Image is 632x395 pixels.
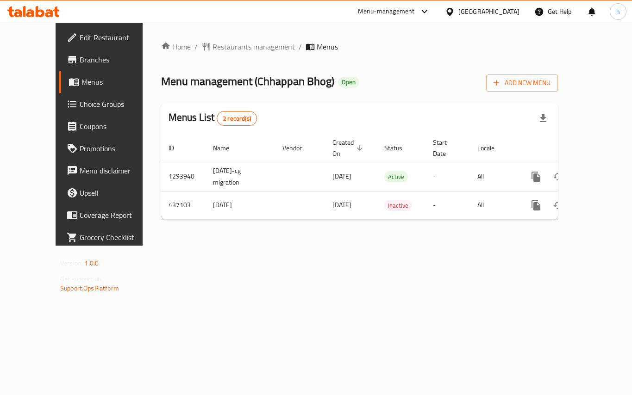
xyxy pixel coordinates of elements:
a: Menus [59,71,161,93]
a: Coupons [59,115,161,137]
span: Upsell [80,187,154,198]
nav: breadcrumb [161,41,558,52]
span: h [616,6,620,17]
span: Choice Groups [80,99,154,110]
span: Branches [80,54,154,65]
td: All [470,162,518,191]
li: / [299,41,302,52]
span: Add New Menu [494,77,551,89]
span: 2 record(s) [217,114,257,123]
span: Promotions [80,143,154,154]
span: Coverage Report [80,210,154,221]
td: - [426,162,470,191]
button: Add New Menu [486,74,558,92]
table: enhanced table [161,134,621,220]
span: Locale [477,142,507,154]
a: Menu disclaimer [59,160,161,182]
td: 437103 [161,191,206,219]
a: Coverage Report [59,204,161,226]
button: more [525,194,547,216]
td: - [426,191,470,219]
span: Menus [317,41,338,52]
span: ID [169,142,186,154]
span: Version: [60,257,83,269]
a: Choice Groups [59,93,161,115]
li: / [194,41,198,52]
a: Restaurants management [201,41,295,52]
span: [DATE] [332,170,351,182]
span: Edit Restaurant [80,32,154,43]
span: Menu management ( Chhappan Bhog ) [161,71,334,92]
span: Grocery Checklist [80,232,154,243]
span: Coupons [80,121,154,132]
a: Home [161,41,191,52]
span: Menu disclaimer [80,165,154,176]
span: Menus [81,76,154,87]
h2: Menus List [169,111,257,126]
div: Active [384,171,408,182]
div: Open [338,77,359,88]
span: Inactive [384,200,412,211]
th: Actions [518,134,621,162]
span: Get support on: [60,273,103,285]
a: Upsell [59,182,161,204]
a: Branches [59,49,161,71]
span: 1.0.0 [84,257,99,269]
a: Support.OpsPlatform [60,282,119,294]
span: Open [338,78,359,86]
span: [DATE] [332,199,351,211]
div: Total records count [217,111,257,126]
span: Restaurants management [213,41,295,52]
td: [DATE] [206,191,275,219]
button: more [525,166,547,188]
span: Start Date [433,137,459,159]
td: [DATE]-cg migration [206,162,275,191]
div: [GEOGRAPHIC_DATA] [458,6,519,17]
button: Change Status [547,194,569,216]
span: Vendor [282,142,314,154]
a: Promotions [59,137,161,160]
button: Change Status [547,166,569,188]
a: Edit Restaurant [59,26,161,49]
div: Menu-management [358,6,415,17]
div: Export file [532,107,554,130]
td: All [470,191,518,219]
span: Status [384,142,414,154]
a: Grocery Checklist [59,226,161,248]
span: Active [384,172,408,182]
span: Created On [332,137,366,159]
span: Name [213,142,241,154]
td: 1293940 [161,162,206,191]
